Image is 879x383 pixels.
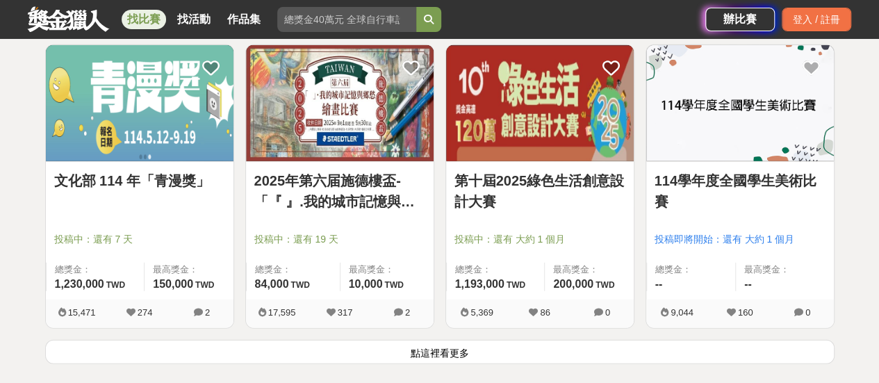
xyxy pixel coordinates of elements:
[195,280,214,290] span: TWD
[46,45,233,161] img: Cover Image
[655,232,825,247] span: 投稿即將開始：還有 大約 1 個月
[655,278,663,290] span: --
[205,307,210,318] span: 2
[384,280,403,290] span: TWD
[277,7,416,32] input: 總獎金40萬元 全球自行車設計比賽
[470,307,493,318] span: 5,369
[255,278,289,290] span: 84,000
[246,45,434,161] img: Cover Image
[222,10,266,29] a: 作品集
[655,170,825,212] a: 114學年度全國學生美術比賽
[455,278,504,290] span: 1,193,000
[671,307,693,318] span: 9,044
[646,45,834,161] img: Cover Image
[455,263,536,277] span: 總獎金：
[254,170,425,212] a: 2025年第六届施德樓盃-「『 』.我的城市記憶與鄉愁」繪畫比賽
[349,263,425,277] span: 最高獎金：
[738,307,753,318] span: 160
[172,10,216,29] a: 找活動
[349,278,383,290] span: 10,000
[54,170,225,191] a: 文化部 114 年「青漫獎」
[153,278,193,290] span: 150,000
[246,45,434,162] a: Cover Image
[138,307,153,318] span: 274
[46,45,233,162] a: Cover Image
[54,232,225,247] span: 投稿中：還有 7 天
[744,278,752,290] span: --
[338,307,353,318] span: 317
[805,307,810,318] span: 0
[655,263,728,277] span: 總獎金：
[405,307,410,318] span: 2
[106,280,125,290] span: TWD
[454,232,625,247] span: 投稿中：還有 大約 1 個月
[553,263,625,277] span: 最高獎金：
[254,232,425,247] span: 投稿中：還有 19 天
[646,45,834,162] a: Cover Image
[595,280,614,290] span: TWD
[446,45,634,161] img: Cover Image
[45,340,835,364] button: 點這裡看更多
[255,263,331,277] span: 總獎金：
[446,45,634,162] a: Cover Image
[55,278,104,290] span: 1,230,000
[744,263,825,277] span: 最高獎金：
[153,263,224,277] span: 最高獎金：
[122,10,166,29] a: 找比賽
[55,263,136,277] span: 總獎金：
[782,8,851,31] div: 登入 / 註冊
[68,307,96,318] span: 15,471
[507,280,525,290] span: TWD
[553,278,593,290] span: 200,000
[705,8,775,31] a: 辦比賽
[540,307,550,318] span: 86
[290,280,309,290] span: TWD
[268,307,296,318] span: 17,595
[454,170,625,212] a: 第十屆2025綠色生活創意設計大賽
[605,307,610,318] span: 0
